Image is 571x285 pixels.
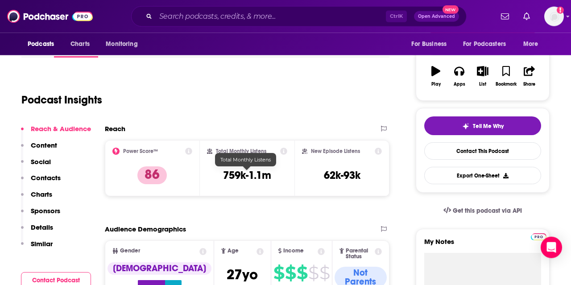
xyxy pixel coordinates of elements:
[70,38,90,50] span: Charts
[544,7,564,26] img: User Profile
[220,157,271,163] span: Total Monthly Listens
[386,11,407,22] span: Ctrl K
[557,7,564,14] svg: Add a profile image
[228,248,239,254] span: Age
[424,167,541,184] button: Export One-Sheet
[541,237,562,258] div: Open Intercom Messenger
[447,60,471,92] button: Apps
[21,124,91,141] button: Reach & Audience
[21,190,52,207] button: Charts
[31,240,53,248] p: Similar
[308,266,319,280] span: $
[7,8,93,25] img: Podchaser - Follow, Share and Rate Podcasts
[223,169,271,182] h3: 759k-1.1m
[531,232,546,240] a: Pro website
[494,60,517,92] button: Bookmark
[227,266,258,283] span: 27 yo
[283,248,304,254] span: Income
[443,5,459,14] span: New
[496,82,517,87] div: Bookmark
[21,240,53,256] button: Similar
[462,123,469,130] img: tell me why sparkle
[414,11,459,22] button: Open AdvancedNew
[65,36,95,53] a: Charts
[108,262,211,275] div: [DEMOGRAPHIC_DATA]
[431,82,441,87] div: Play
[523,82,535,87] div: Share
[454,82,465,87] div: Apps
[517,36,550,53] button: open menu
[319,266,330,280] span: $
[21,36,66,53] button: open menu
[216,148,266,154] h2: Total Monthly Listens
[31,190,52,198] p: Charts
[31,124,91,133] p: Reach & Audience
[21,173,61,190] button: Contacts
[131,6,467,27] div: Search podcasts, credits, & more...
[405,36,458,53] button: open menu
[311,148,360,154] h2: New Episode Listens
[21,223,53,240] button: Details
[497,9,513,24] a: Show notifications dropdown
[106,38,137,50] span: Monitoring
[418,14,455,19] span: Open Advanced
[156,9,386,24] input: Search podcasts, credits, & more...
[531,233,546,240] img: Podchaser Pro
[31,207,60,215] p: Sponsors
[346,248,373,260] span: Parental Status
[123,148,158,154] h2: Power Score™
[99,36,149,53] button: open menu
[424,237,541,253] label: My Notes
[31,173,61,182] p: Contacts
[453,207,522,215] span: Get this podcast via API
[411,38,447,50] span: For Business
[463,38,506,50] span: For Podcasters
[479,82,486,87] div: List
[523,38,538,50] span: More
[436,200,529,222] a: Get this podcast via API
[31,157,51,166] p: Social
[424,116,541,135] button: tell me why sparkleTell Me Why
[105,225,186,233] h2: Audience Demographics
[105,124,125,133] h2: Reach
[28,38,54,50] span: Podcasts
[473,123,504,130] span: Tell Me Why
[424,60,447,92] button: Play
[457,36,519,53] button: open menu
[285,266,296,280] span: $
[544,7,564,26] span: Logged in as LBPublicity2
[31,223,53,231] p: Details
[471,60,494,92] button: List
[424,142,541,160] a: Contact This Podcast
[120,248,140,254] span: Gender
[21,207,60,223] button: Sponsors
[544,7,564,26] button: Show profile menu
[520,9,534,24] a: Show notifications dropdown
[21,141,57,157] button: Content
[21,93,102,107] h1: Podcast Insights
[137,166,167,184] p: 86
[297,266,307,280] span: $
[324,169,360,182] h3: 62k-93k
[21,157,51,174] button: Social
[273,266,284,280] span: $
[518,60,541,92] button: Share
[31,141,57,149] p: Content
